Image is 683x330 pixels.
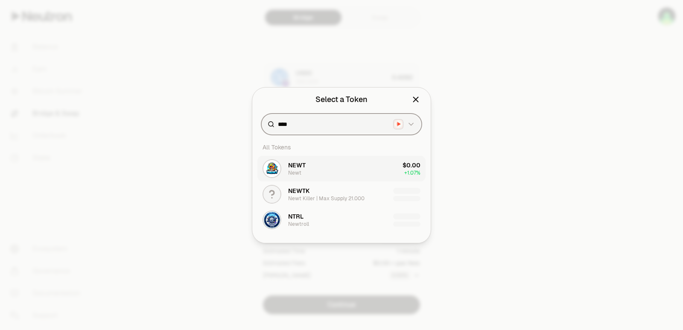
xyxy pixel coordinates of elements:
button: NTRL LogoNTRLNewtroll [257,207,426,233]
button: Close [411,93,420,105]
span: NEWTK [288,187,309,195]
span: NTRL [288,212,304,221]
img: NEWT Logo [263,160,280,177]
img: NTRL Logo [263,211,280,228]
div: $0.00 [403,161,420,169]
span: NEWT [288,161,306,169]
button: Neutron LogoNeutron Logo [393,119,415,129]
div: Newt [288,169,301,176]
button: NEWT LogoNEWTNewt$0.00+1.07% [257,156,426,181]
button: NEWTK LogoNEWTKNewt Killer | Max Supply 21.000 [257,181,426,207]
div: All Tokens [257,139,426,156]
div: Select a Token [315,93,368,105]
div: Newt Killer | Max Supply 21.000 [288,195,365,202]
img: Neutron Logo [394,120,403,128]
span: + 1.07% [404,169,420,176]
div: Newtroll [288,221,309,228]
